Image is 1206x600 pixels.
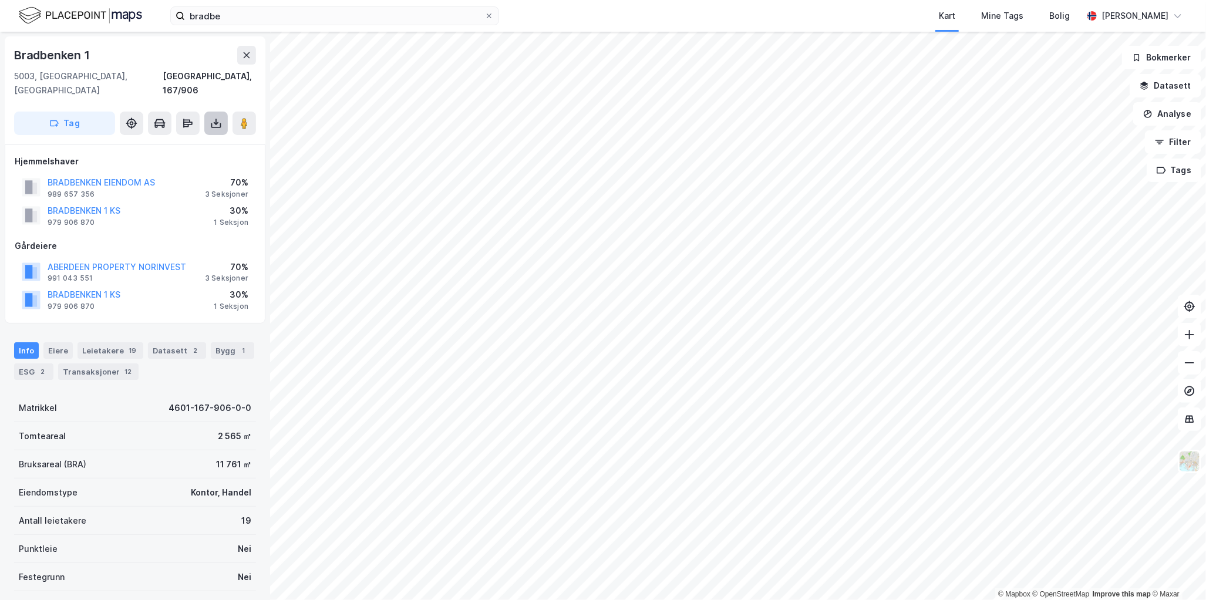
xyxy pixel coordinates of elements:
div: Bradbenken 1 [14,46,92,65]
div: Kart [939,9,955,23]
div: 30% [214,204,248,218]
div: 11 761 ㎡ [216,457,251,471]
div: 5003, [GEOGRAPHIC_DATA], [GEOGRAPHIC_DATA] [14,69,163,97]
input: Søk på adresse, matrikkel, gårdeiere, leietakere eller personer [185,7,484,25]
a: OpenStreetMap [1033,590,1090,598]
button: Datasett [1130,74,1201,97]
div: 1 Seksjon [214,218,248,227]
div: [PERSON_NAME] [1101,9,1168,23]
div: Gårdeiere [15,239,255,253]
button: Tags [1147,159,1201,182]
div: 3 Seksjoner [205,274,248,283]
div: 3 Seksjoner [205,190,248,199]
button: Analyse [1133,102,1201,126]
div: 70% [205,260,248,274]
button: Bokmerker [1122,46,1201,69]
div: Info [14,342,39,359]
div: Antall leietakere [19,514,86,528]
div: Festegrunn [19,570,65,584]
div: Kontor, Handel [191,486,251,500]
div: 991 043 551 [48,274,93,283]
div: Bruksareal (BRA) [19,457,86,471]
a: Improve this map [1093,590,1151,598]
div: Nei [238,570,251,584]
div: Bolig [1049,9,1070,23]
div: [GEOGRAPHIC_DATA], 167/906 [163,69,256,97]
div: 1 [238,345,250,356]
div: Tomteareal [19,429,66,443]
div: 2 [190,345,201,356]
a: Mapbox [998,590,1030,598]
div: 19 [241,514,251,528]
div: Matrikkel [19,401,57,415]
div: ESG [14,363,53,380]
div: 1 Seksjon [214,302,248,311]
button: Tag [14,112,115,135]
div: Datasett [148,342,206,359]
div: Mine Tags [981,9,1023,23]
div: 2 [37,366,49,377]
div: 30% [214,288,248,302]
div: 979 906 870 [48,302,95,311]
div: Hjemmelshaver [15,154,255,168]
div: Transaksjoner [58,363,139,380]
div: Eiendomstype [19,486,78,500]
img: Z [1178,450,1201,473]
div: Nei [238,542,251,556]
div: 12 [122,366,134,377]
div: 4601-167-906-0-0 [169,401,251,415]
div: 19 [126,345,139,356]
div: Eiere [43,342,73,359]
div: 70% [205,176,248,190]
div: Bygg [211,342,254,359]
div: 989 657 356 [48,190,95,199]
div: 979 906 870 [48,218,95,227]
button: Filter [1145,130,1201,154]
div: Punktleie [19,542,58,556]
div: 2 565 ㎡ [218,429,251,443]
img: logo.f888ab2527a4732fd821a326f86c7f29.svg [19,5,142,26]
div: Leietakere [78,342,143,359]
iframe: Chat Widget [1147,544,1206,600]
